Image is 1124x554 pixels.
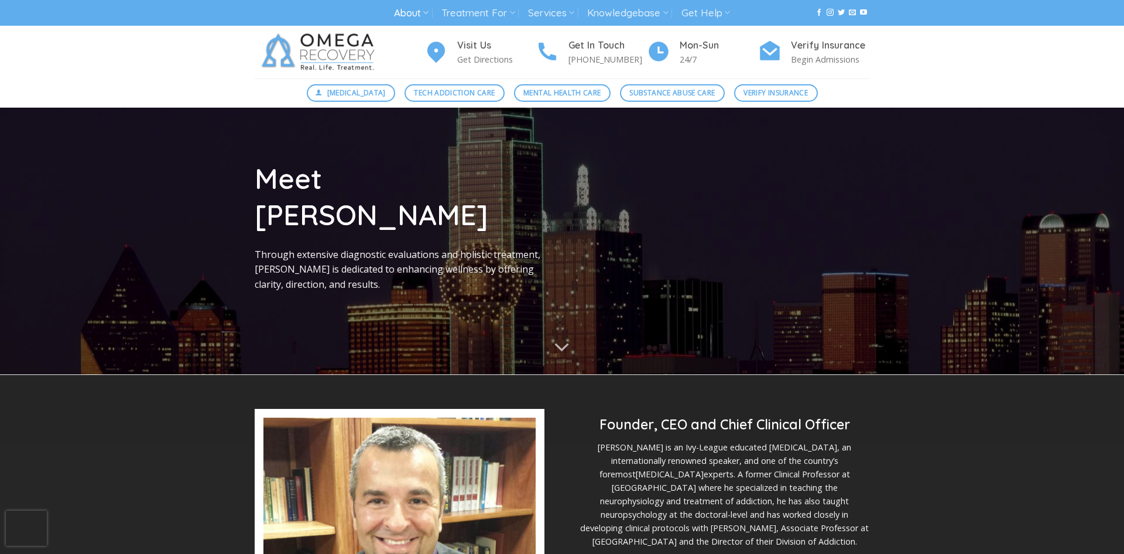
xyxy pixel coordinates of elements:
p: 24/7 [680,53,758,66]
a: Follow on Facebook [815,9,823,17]
a: [MEDICAL_DATA] [636,469,704,480]
span: Substance Abuse Care [629,87,715,98]
span: Tech Addiction Care [414,87,495,98]
a: Visit Us Get Directions [424,38,536,67]
p: [PHONE_NUMBER] [568,53,647,66]
a: Verify Insurance [734,84,818,102]
button: Scroll for more [540,333,584,363]
a: [MEDICAL_DATA] [307,84,396,102]
a: Mental Health Care [514,84,611,102]
h4: Mon-Sun [680,38,758,53]
a: Services [528,2,574,24]
a: Substance Abuse Care [620,84,725,102]
h4: Get In Touch [568,38,647,53]
h4: Verify Insurance [791,38,869,53]
p: [PERSON_NAME] is an Ivy-League educated [MEDICAL_DATA], an internationally renowned speaker, and ... [580,441,869,548]
p: Get Directions [457,53,536,66]
h1: Meet [PERSON_NAME] [255,160,553,233]
a: Get In Touch [PHONE_NUMBER] [536,38,647,67]
h2: Founder, CEO and Chief Clinical Officer [580,416,869,433]
p: Begin Admissions [791,53,869,66]
a: Tech Addiction Care [405,84,505,102]
a: Knowledgebase [587,2,668,24]
p: Through extensive diagnostic evaluations and holistic treatment, [PERSON_NAME] is dedicated to en... [255,247,553,293]
a: Send us an email [849,9,856,17]
a: About [394,2,429,24]
a: Follow on Twitter [838,9,845,17]
a: Follow on Instagram [827,9,834,17]
a: Treatment For [441,2,515,24]
a: Verify Insurance Begin Admissions [758,38,869,67]
span: Mental Health Care [523,87,601,98]
a: Follow on YouTube [860,9,867,17]
span: [MEDICAL_DATA] [327,87,386,98]
a: Get Help [681,2,730,24]
span: Verify Insurance [743,87,808,98]
img: Omega Recovery [255,26,386,78]
h4: Visit Us [457,38,536,53]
